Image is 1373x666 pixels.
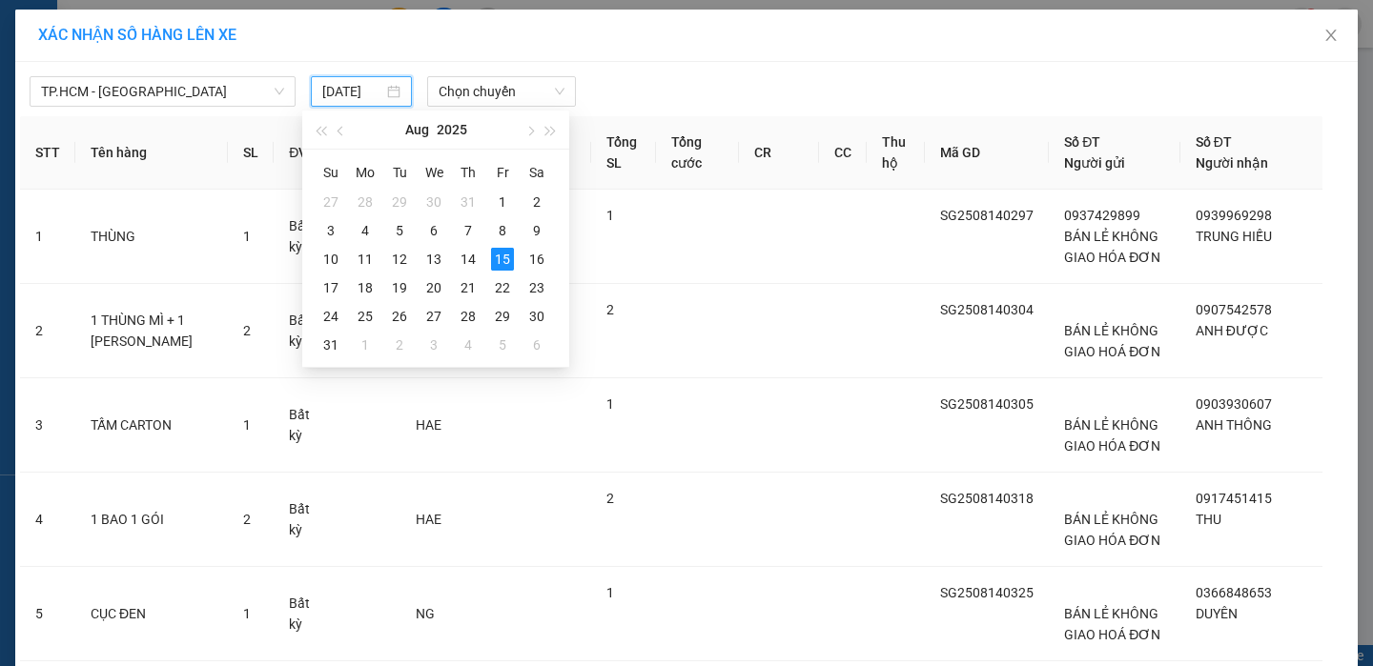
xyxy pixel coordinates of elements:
[382,331,417,359] td: 2025-09-02
[416,512,441,527] span: HAE
[940,585,1034,600] span: SG2508140325
[382,216,417,245] td: 2025-08-05
[1064,208,1140,223] span: 0937429899
[819,116,867,190] th: CC
[348,302,382,331] td: 2025-08-25
[1196,134,1232,150] span: Số ĐT
[491,333,514,356] div: 5
[314,216,348,245] td: 2025-08-03
[867,116,925,190] th: Thu hộ
[422,305,445,328] div: 27
[606,396,614,412] span: 1
[1196,208,1272,223] span: 0939969298
[20,378,75,473] td: 3
[656,116,739,190] th: Tổng cước
[520,157,554,188] th: Sa
[314,331,348,359] td: 2025-08-31
[319,248,342,271] div: 10
[451,245,485,273] td: 2025-08-14
[491,305,514,328] div: 29
[354,333,377,356] div: 1
[485,331,520,359] td: 2025-09-05
[354,219,377,242] div: 4
[274,116,333,190] th: ĐVT
[520,302,554,331] td: 2025-08-30
[525,333,548,356] div: 6
[75,473,228,567] td: 1 BAO 1 GÓI
[457,248,480,271] div: 14
[243,323,251,338] span: 2
[457,219,480,242] div: 7
[485,302,520,331] td: 2025-08-29
[606,491,614,506] span: 2
[422,333,445,356] div: 3
[314,245,348,273] td: 2025-08-10
[1196,606,1238,621] span: DUYÊN
[451,302,485,331] td: 2025-08-28
[348,216,382,245] td: 2025-08-04
[314,302,348,331] td: 2025-08-24
[520,188,554,216] td: 2025-08-02
[417,331,451,359] td: 2025-09-03
[75,567,228,661] td: CỤC ĐEN
[75,284,228,378] td: 1 THÙNG MÌ + 1 [PERSON_NAME]
[525,276,548,299] div: 23
[314,273,348,302] td: 2025-08-17
[525,248,548,271] div: 16
[525,305,548,328] div: 30
[417,245,451,273] td: 2025-08-13
[243,606,251,621] span: 1
[485,157,520,188] th: Fr
[1196,229,1272,244] span: TRUNG HIẾU
[457,305,480,328] div: 28
[1323,28,1339,43] span: close
[228,116,274,190] th: SL
[179,123,249,143] span: Chưa thu
[382,157,417,188] th: Tu
[20,190,75,284] td: 1
[1196,491,1272,506] span: 0917451415
[451,216,485,245] td: 2025-08-07
[940,491,1034,506] span: SG2508140318
[940,208,1034,223] span: SG2508140297
[405,111,429,149] button: Aug
[16,62,169,108] div: BÁN LẺ KHÔNG GIAO HOÁ ĐƠN
[354,191,377,213] div: 28
[485,216,520,245] td: 2025-08-08
[382,302,417,331] td: 2025-08-26
[417,302,451,331] td: 2025-08-27
[75,190,228,284] td: THÙNG
[348,245,382,273] td: 2025-08-11
[388,248,411,271] div: 12
[319,219,342,242] div: 3
[1196,585,1272,600] span: 0366848653
[354,276,377,299] div: 18
[182,85,316,111] div: 0932972338
[348,157,382,188] th: Mo
[606,208,614,223] span: 1
[485,188,520,216] td: 2025-08-01
[348,273,382,302] td: 2025-08-18
[319,276,342,299] div: 17
[520,245,554,273] td: 2025-08-16
[182,16,316,62] div: Vĩnh Long
[422,276,445,299] div: 20
[182,62,316,85] div: THẦY THUẦN
[382,188,417,216] td: 2025-07-29
[940,302,1034,317] span: SG2508140304
[382,273,417,302] td: 2025-08-19
[1196,323,1268,338] span: ANH ĐƯỢC
[416,417,441,433] span: HAE
[525,219,548,242] div: 9
[388,276,411,299] div: 19
[20,567,75,661] td: 5
[1196,155,1268,171] span: Người nhận
[520,331,554,359] td: 2025-09-06
[1064,417,1160,454] span: BÁN LẺ KHÔNG GIAO HÓA ĐƠN
[388,333,411,356] div: 2
[314,157,348,188] th: Su
[382,245,417,273] td: 2025-08-12
[1064,512,1160,548] span: BÁN LẺ KHÔNG GIAO HÓA ĐƠN
[422,219,445,242] div: 6
[422,248,445,271] div: 13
